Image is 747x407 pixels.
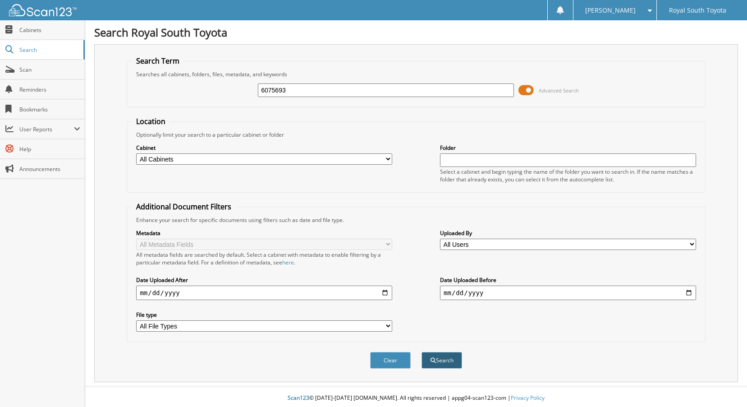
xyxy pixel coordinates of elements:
label: File type [136,311,392,319]
input: start [136,286,392,300]
legend: Additional Document Filters [132,202,236,212]
label: Date Uploaded After [136,276,392,284]
a: Privacy Policy [511,394,545,402]
img: scan123-logo-white.svg [9,4,77,16]
iframe: Chat Widget [702,364,747,407]
div: Searches all cabinets, folders, files, metadata, and keywords [132,70,700,78]
div: All metadata fields are searched by default. Select a cabinet with metadata to enable filtering b... [136,251,392,266]
a: here [282,259,294,266]
button: Search [422,352,462,369]
button: Clear [370,352,411,369]
label: Metadata [136,229,392,237]
span: Scan [19,66,80,74]
span: [PERSON_NAME] [585,8,636,13]
legend: Search Term [132,56,184,66]
legend: Location [132,116,170,126]
h1: Search Royal South Toyota [94,25,738,40]
span: Reminders [19,86,80,93]
input: end [440,286,696,300]
span: Scan123 [288,394,309,402]
label: Folder [440,144,696,152]
div: Optionally limit your search to a particular cabinet or folder [132,131,700,139]
span: Cabinets [19,26,80,34]
span: Royal South Toyota [669,8,726,13]
label: Date Uploaded Before [440,276,696,284]
span: Advanced Search [539,87,579,94]
span: Announcements [19,165,80,173]
span: Help [19,145,80,153]
span: Bookmarks [19,106,80,113]
span: Search [19,46,79,54]
label: Cabinet [136,144,392,152]
label: Uploaded By [440,229,696,237]
div: Select a cabinet and begin typing the name of the folder you want to search in. If the name match... [440,168,696,183]
div: Enhance your search for specific documents using filters such as date and file type. [132,216,700,224]
span: User Reports [19,125,74,133]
